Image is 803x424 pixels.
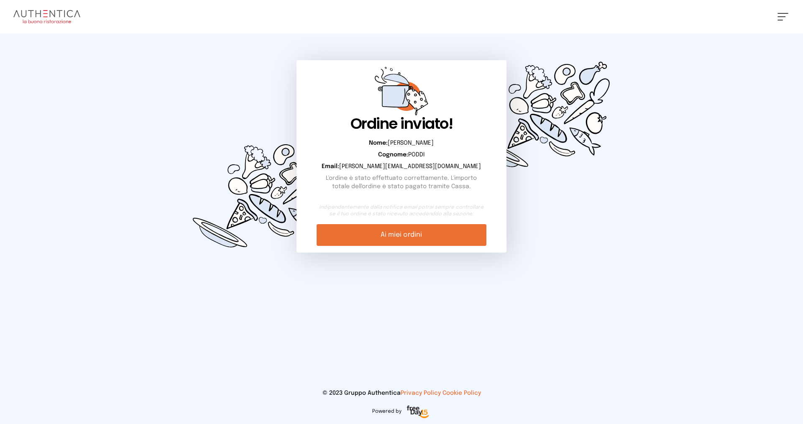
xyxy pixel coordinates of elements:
[317,174,486,191] p: L'ordine è stato effettuato correttamente. L'importo totale dell'ordine è stato pagato tramite Ca...
[462,33,622,196] img: d0449c3114cc73e99fc76ced0c51d0cd.svg
[13,10,80,23] img: logo.8f33a47.png
[317,162,486,171] p: [PERSON_NAME][EMAIL_ADDRESS][DOMAIN_NAME]
[369,140,388,146] b: Nome:
[13,389,790,397] p: © 2023 Gruppo Authentica
[372,408,401,415] span: Powered by
[317,224,486,246] a: Ai miei ordini
[181,114,341,276] img: d0449c3114cc73e99fc76ced0c51d0cd.svg
[317,139,486,147] p: [PERSON_NAME]
[317,115,486,132] h1: Ordine inviato!
[378,152,408,158] b: Cognome:
[442,390,481,396] a: Cookie Policy
[317,204,486,217] small: Indipendentemente dalla notifica email potrai sempre controllare se il tuo ordine è stato ricevut...
[317,151,486,159] p: PODDI
[322,163,339,169] b: Email:
[405,404,431,421] img: logo-freeday.3e08031.png
[401,390,441,396] a: Privacy Policy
